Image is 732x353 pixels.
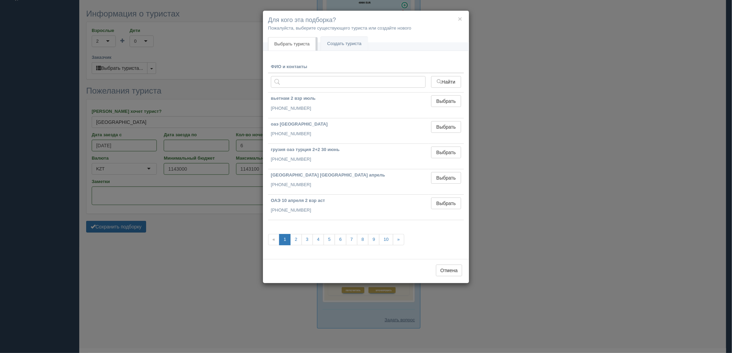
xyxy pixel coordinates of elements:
[268,234,279,245] span: «
[431,95,461,107] button: Выбрать
[368,234,379,245] a: 9
[436,265,462,276] button: Отмена
[431,197,461,209] button: Выбрать
[271,182,426,188] p: [PHONE_NUMBER]
[321,37,368,51] a: Создать туриста
[271,156,426,163] p: [PHONE_NUMBER]
[271,131,426,137] p: [PHONE_NUMBER]
[346,234,357,245] a: 7
[271,105,426,112] p: [PHONE_NUMBER]
[458,15,462,22] button: ×
[268,37,316,51] a: Выбрать туриста
[271,76,426,88] input: Поиск по ФИО, паспорту или контактам
[271,147,339,152] b: грузия оаэ турция 2+2 30 июнь
[268,61,428,73] th: ФИО и контакты
[290,234,302,245] a: 2
[271,198,325,203] b: ОАЭ 10 апреля 2 взр аст
[268,25,464,31] p: Пожалуйста, выберите существующего туриста или создайте нового
[268,16,464,25] h4: Для кого эта подборка?
[357,234,368,245] a: 8
[271,207,426,214] p: [PHONE_NUMBER]
[431,121,461,133] button: Выбрать
[324,234,335,245] a: 5
[335,234,346,245] a: 6
[271,96,316,101] b: вьетнам 2 взр июль
[431,76,461,88] button: Найти
[313,234,324,245] a: 4
[393,234,404,245] a: »
[379,234,393,245] a: 10
[271,172,385,178] b: [GEOGRAPHIC_DATA] [GEOGRAPHIC_DATA] апрель
[271,121,328,127] b: оаэ [GEOGRAPHIC_DATA]
[431,147,461,158] button: Выбрать
[279,234,291,245] a: 1
[302,234,313,245] a: 3
[431,172,461,184] button: Выбрать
